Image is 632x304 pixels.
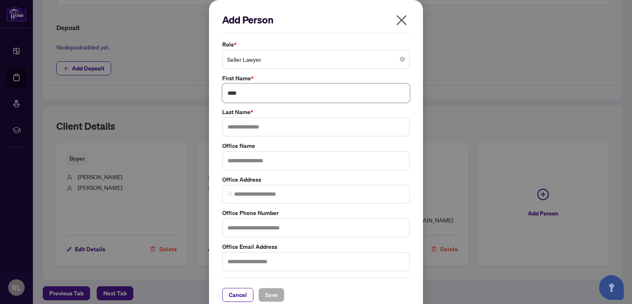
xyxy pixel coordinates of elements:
[395,14,408,27] span: close
[599,275,624,300] button: Open asap
[400,57,405,62] span: close-circle
[227,51,405,67] span: Seller Lawyer
[222,175,410,184] label: Office Address
[222,288,253,302] button: Cancel
[222,242,410,251] label: Office Email Address
[258,288,284,302] button: Save
[228,192,232,196] img: search_icon
[222,141,410,150] label: Office Name
[222,40,410,49] label: Role
[229,288,247,302] span: Cancel
[222,13,410,26] h2: Add Person
[222,74,410,83] label: First Name
[222,108,410,117] label: Last Name
[222,208,410,217] label: Office Phone Number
